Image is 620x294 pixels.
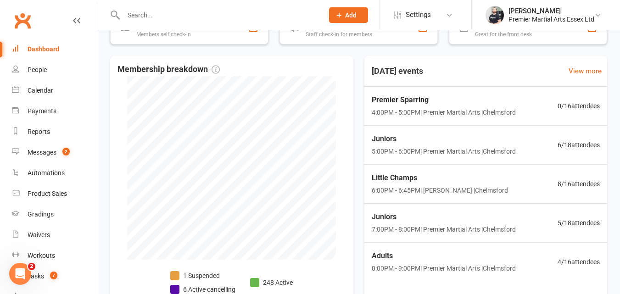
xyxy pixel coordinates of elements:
a: Tasks 7 [12,266,97,287]
div: Tasks [28,272,44,280]
a: Payments [12,101,97,122]
span: Juniors [372,133,516,145]
span: Little Champs [372,172,508,184]
a: Automations [12,163,97,183]
div: Dashboard [28,45,59,53]
div: Automations [28,169,65,177]
div: Product Sales [28,190,67,197]
span: 4 / 16 attendees [558,257,600,267]
img: thumb_image1616261423.png [486,6,504,24]
div: Calendar [28,87,53,94]
div: Premier Martial Arts Essex Ltd [508,15,594,23]
span: 6:00PM - 6:45PM | [PERSON_NAME] | Chelmsford [372,185,508,195]
span: Settings [406,5,431,25]
a: People [12,60,97,80]
span: 0 / 16 attendees [558,101,600,111]
div: Messages [28,149,56,156]
span: 8:00PM - 9:00PM | Premier Martial Arts | Chelmsford [372,263,516,273]
span: 6 / 18 attendees [558,140,600,150]
a: Clubworx [11,9,34,32]
div: Members self check-in [136,31,193,38]
span: Adults [372,250,516,262]
span: 2 [28,263,35,270]
div: Reports [28,128,50,135]
li: 248 Active [250,277,293,288]
span: Juniors [372,211,516,223]
a: Gradings [12,204,97,225]
li: 1 Suspended [170,271,235,281]
h3: [DATE] events [364,63,430,79]
div: People [28,66,47,73]
span: 7:00PM - 8:00PM | Premier Martial Arts | Chelmsford [372,224,516,234]
a: Calendar [12,80,97,101]
a: Reports [12,122,97,142]
span: 7 [50,272,57,279]
span: 5 / 18 attendees [558,218,600,228]
span: 5:00PM - 6:00PM | Premier Martial Arts | Chelmsford [372,146,516,156]
div: Gradings [28,211,54,218]
input: Search... [121,9,317,22]
div: Great for the front desk [475,31,577,38]
span: Premier Sparring [372,94,516,106]
span: 2 [62,148,70,155]
span: 4:00PM - 5:00PM | Premier Martial Arts | Chelmsford [372,107,516,117]
div: Payments [28,107,56,115]
span: Membership breakdown [117,63,220,76]
a: Messages 2 [12,142,97,163]
span: Add [345,11,357,19]
button: Add [329,7,368,23]
a: Workouts [12,245,97,266]
a: Product Sales [12,183,97,204]
a: View more [569,66,602,77]
div: Workouts [28,252,55,259]
div: [PERSON_NAME] [508,7,594,15]
span: 8 / 16 attendees [558,179,600,189]
a: Waivers [12,225,97,245]
div: Waivers [28,231,50,239]
div: Staff check-in for members [306,31,372,38]
iframe: Intercom live chat [9,263,31,285]
a: Dashboard [12,39,97,60]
